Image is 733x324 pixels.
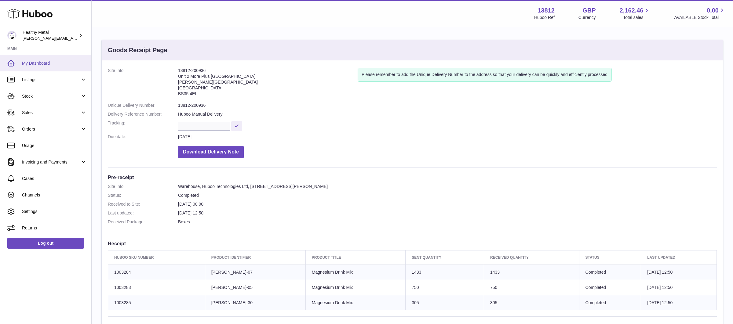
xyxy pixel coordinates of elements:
[178,193,717,198] dd: Completed
[641,280,717,295] td: [DATE] 12:50
[484,295,579,310] td: 305
[484,250,579,265] th: Received Quantity
[108,120,178,131] dt: Tracking:
[579,295,641,310] td: Completed
[108,103,178,108] dt: Unique Delivery Number:
[178,134,717,140] dd: [DATE]
[22,159,80,165] span: Invoicing and Payments
[108,240,717,247] h3: Receipt
[674,15,726,20] span: AVAILABLE Stock Total
[22,192,87,198] span: Channels
[623,15,650,20] span: Total sales
[641,250,717,265] th: Last updated
[538,6,555,15] strong: 13812
[707,6,719,15] span: 0.00
[108,219,178,225] dt: Received Package:
[23,36,122,41] span: [PERSON_NAME][EMAIL_ADDRESS][DOMAIN_NAME]
[641,265,717,280] td: [DATE] 12:50
[178,201,717,207] dd: [DATE] 00:00
[534,15,555,20] div: Huboo Ref
[641,295,717,310] td: [DATE] 12:50
[108,280,205,295] td: 1003283
[108,111,178,117] dt: Delivery Reference Number:
[178,103,717,108] dd: 13812-200936
[305,280,406,295] td: Magnesium Drink Mix
[178,68,358,99] address: 13812-200936 Unit 2 More Plus [GEOGRAPHIC_DATA] [PERSON_NAME][GEOGRAPHIC_DATA] [GEOGRAPHIC_DATA] ...
[305,295,406,310] td: Magnesium Drink Mix
[22,209,87,214] span: Settings
[22,93,80,99] span: Stock
[108,193,178,198] dt: Status:
[178,219,717,225] dd: Boxes
[620,6,644,15] span: 2,162.46
[108,250,205,265] th: Huboo SKU Number
[108,68,178,99] dt: Site Info:
[205,280,305,295] td: [PERSON_NAME]-05
[108,210,178,216] dt: Last updated:
[358,68,611,81] div: Please remember to add the Unique Delivery Number to the address so that your delivery can be qui...
[178,184,717,189] dd: Warehouse, Huboo Technologies Ltd, [STREET_ADDRESS][PERSON_NAME]
[108,201,178,207] dt: Received to Site:
[406,295,484,310] td: 305
[484,265,579,280] td: 1433
[305,265,406,280] td: Magnesium Drink Mix
[620,6,651,20] a: 2,162.46 Total sales
[108,46,167,54] h3: Goods Receipt Page
[108,265,205,280] td: 1003284
[406,265,484,280] td: 1433
[582,6,596,15] strong: GBP
[406,250,484,265] th: Sent Quantity
[108,174,717,181] h3: Pre-receipt
[578,15,596,20] div: Currency
[22,143,87,149] span: Usage
[406,280,484,295] td: 750
[178,210,717,216] dd: [DATE] 12:50
[7,31,16,40] img: jose@healthy-metal.com
[22,176,87,182] span: Cases
[22,110,80,116] span: Sales
[205,265,305,280] td: [PERSON_NAME]-07
[579,265,641,280] td: Completed
[22,60,87,66] span: My Dashboard
[178,146,244,158] button: Download Delivery Note
[22,77,80,83] span: Listings
[579,250,641,265] th: Status
[7,238,84,249] a: Log out
[484,280,579,295] td: 750
[108,295,205,310] td: 1003285
[205,295,305,310] td: [PERSON_NAME]-30
[674,6,726,20] a: 0.00 AVAILABLE Stock Total
[305,250,406,265] th: Product title
[23,30,78,41] div: Healthy Metal
[205,250,305,265] th: Product Identifier
[22,126,80,132] span: Orders
[108,184,178,189] dt: Site Info:
[22,225,87,231] span: Returns
[178,111,717,117] dd: Huboo Manual Delivery
[579,280,641,295] td: Completed
[108,134,178,140] dt: Due date:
